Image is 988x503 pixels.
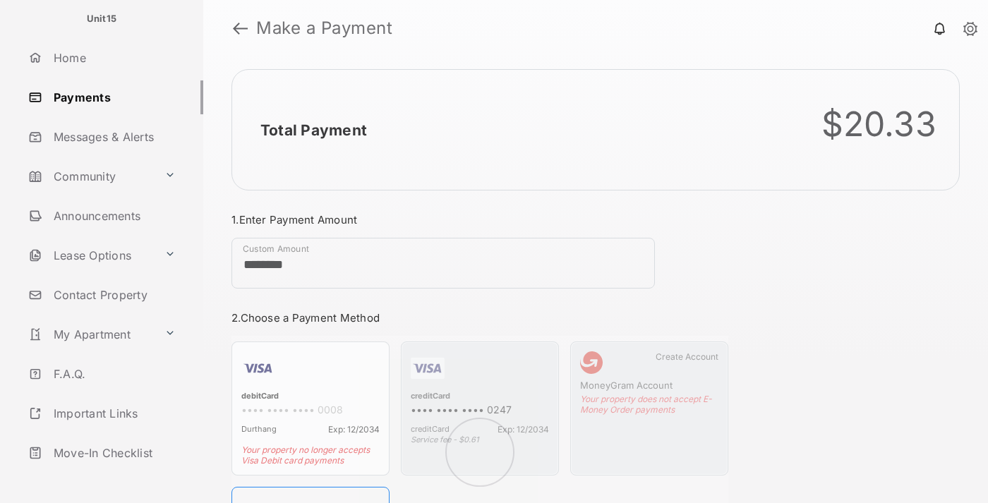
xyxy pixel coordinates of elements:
[23,120,203,154] a: Messages & Alerts
[23,199,203,233] a: Announcements
[231,213,728,226] h3: 1. Enter Payment Amount
[23,278,203,312] a: Contact Property
[87,12,117,26] p: Unit15
[23,436,203,470] a: Move-In Checklist
[23,396,181,430] a: Important Links
[23,357,203,391] a: F.A.Q.
[23,238,159,272] a: Lease Options
[260,121,367,139] h2: Total Payment
[23,41,203,75] a: Home
[23,80,203,114] a: Payments
[231,311,728,325] h3: 2. Choose a Payment Method
[23,159,159,193] a: Community
[23,317,159,351] a: My Apartment
[821,104,937,145] div: $20.33
[256,20,392,37] strong: Make a Payment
